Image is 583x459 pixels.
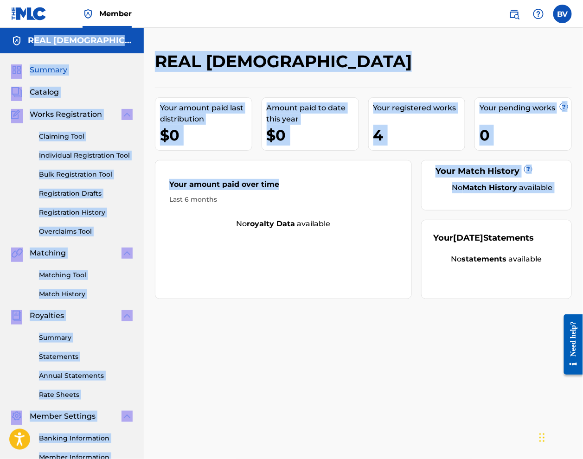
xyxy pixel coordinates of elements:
[529,5,548,23] div: Help
[160,102,252,125] div: Your amount paid last distribution
[11,64,67,76] a: SummarySummary
[39,270,133,280] a: Matching Tool
[30,248,66,259] span: Matching
[99,8,132,19] span: Member
[509,8,520,19] img: search
[11,411,22,422] img: Member Settings
[39,170,133,179] a: Bulk Registration Tool
[539,424,545,452] div: Drag
[30,310,64,321] span: Royalties
[433,254,560,265] div: No available
[533,8,544,19] img: help
[11,64,22,76] img: Summary
[39,433,133,443] a: Banking Information
[267,102,359,125] div: Amount paid to date this year
[11,248,23,259] img: Matching
[30,109,102,120] span: Works Registration
[39,151,133,160] a: Individual Registration Tool
[463,183,518,192] strong: Match History
[169,179,397,195] div: Your amount paid over time
[39,132,133,141] a: Claiming Tool
[39,289,133,299] a: Match History
[122,109,133,120] img: expand
[83,8,94,19] img: Top Rightsholder
[505,5,524,23] a: Public Search
[30,87,59,98] span: Catalog
[30,411,96,422] span: Member Settings
[247,219,295,228] strong: royalty data
[11,7,47,20] img: MLC Logo
[11,109,23,120] img: Works Registration
[525,166,532,173] span: ?
[39,371,133,381] a: Annual Statements
[11,87,59,98] a: CatalogCatalog
[560,103,568,110] span: ?
[39,333,133,343] a: Summary
[373,102,465,114] div: Your registered works
[453,233,483,243] span: [DATE]
[160,125,252,146] div: $0
[39,390,133,400] a: Rate Sheets
[11,87,22,98] img: Catalog
[169,195,397,204] div: Last 6 months
[122,411,133,422] img: expand
[39,227,133,236] a: Overclaims Tool
[557,307,583,382] iframe: Resource Center
[11,310,22,321] img: Royalties
[39,189,133,198] a: Registration Drafts
[480,125,571,146] div: 0
[445,182,560,193] div: No available
[433,232,534,244] div: Your Statements
[28,35,133,46] h5: REAL QUAKER
[373,125,465,146] div: 4
[30,64,67,76] span: Summary
[480,102,571,114] div: Your pending works
[537,414,583,459] iframe: Chat Widget
[11,35,22,46] img: Accounts
[267,125,359,146] div: $0
[39,352,133,362] a: Statements
[553,5,572,23] div: User Menu
[155,218,411,229] div: No available
[122,248,133,259] img: expand
[122,310,133,321] img: expand
[155,51,416,72] h2: REAL [DEMOGRAPHIC_DATA]
[39,208,133,217] a: Registration History
[462,255,507,263] strong: statements
[433,165,560,178] div: Your Match History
